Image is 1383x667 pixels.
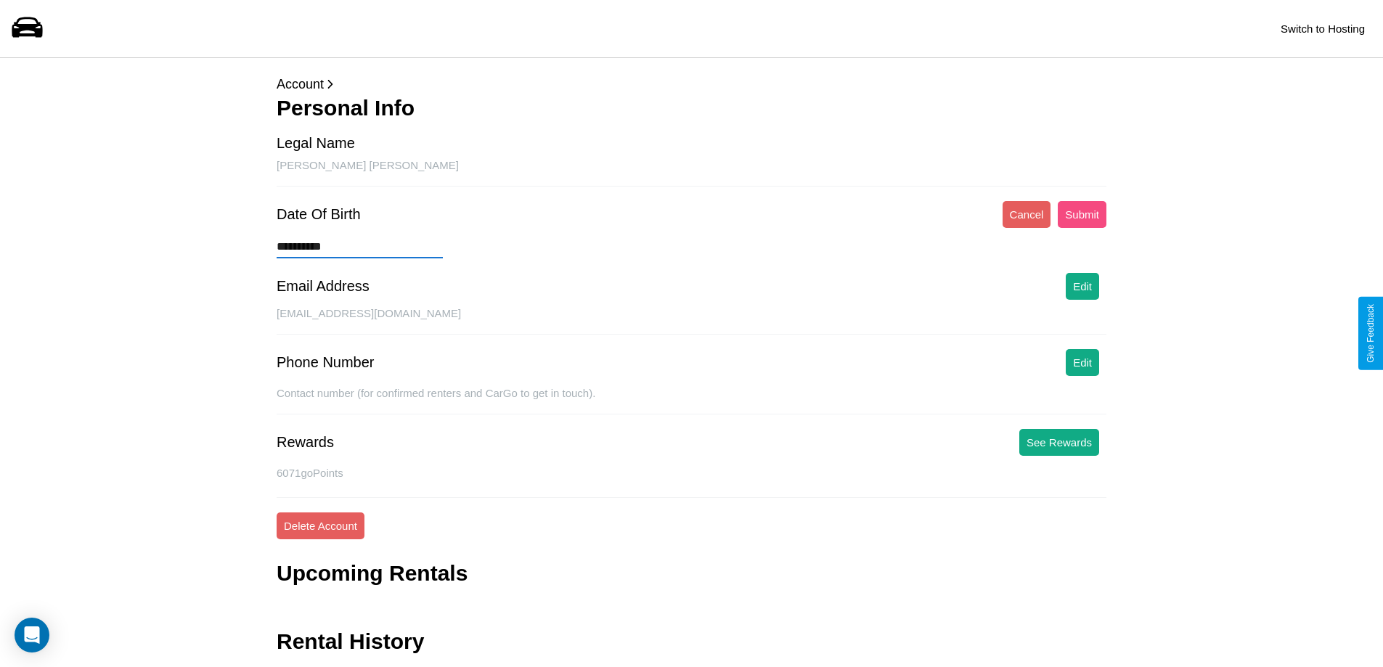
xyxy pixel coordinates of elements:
[277,463,1106,483] p: 6071 goPoints
[277,512,364,539] button: Delete Account
[15,618,49,652] div: Open Intercom Messenger
[1003,201,1051,228] button: Cancel
[277,561,468,586] h3: Upcoming Rentals
[277,434,334,451] div: Rewards
[277,206,361,223] div: Date Of Birth
[277,387,1106,414] div: Contact number (for confirmed renters and CarGo to get in touch).
[277,135,355,152] div: Legal Name
[1019,429,1099,456] button: See Rewards
[277,159,1106,187] div: [PERSON_NAME] [PERSON_NAME]
[277,278,370,295] div: Email Address
[277,629,424,654] h3: Rental History
[277,354,375,371] div: Phone Number
[277,307,1106,335] div: [EMAIL_ADDRESS][DOMAIN_NAME]
[1066,349,1099,376] button: Edit
[1066,273,1099,300] button: Edit
[1366,304,1376,363] div: Give Feedback
[1273,15,1372,42] button: Switch to Hosting
[277,73,1106,96] p: Account
[277,96,1106,120] h3: Personal Info
[1058,201,1106,228] button: Submit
